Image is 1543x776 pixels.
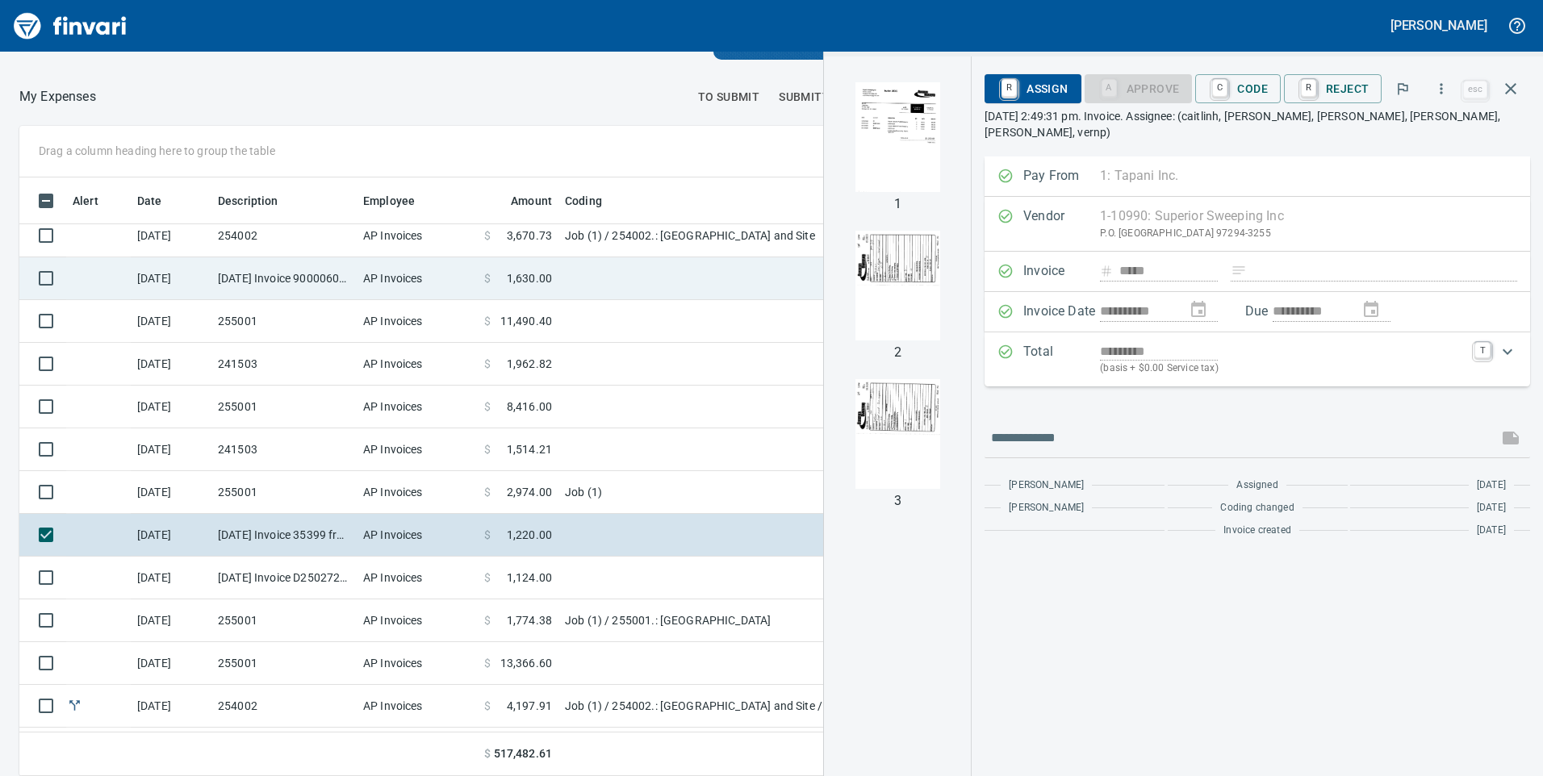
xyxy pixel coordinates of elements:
[1023,342,1100,377] p: Total
[985,332,1530,386] div: Expand
[558,471,962,514] td: Job (1)
[1463,81,1487,98] a: esc
[484,527,491,543] span: $
[500,655,552,671] span: 13,366.60
[1009,478,1084,494] span: [PERSON_NAME]
[507,270,552,286] span: 1,630.00
[484,398,491,415] span: $
[565,191,623,211] span: Coding
[66,700,83,711] span: Split transaction
[211,386,357,428] td: 255001
[484,745,491,762] span: $
[73,191,119,211] span: Alert
[1297,75,1369,102] span: Reject
[698,87,760,107] span: To Submit
[10,6,131,45] img: Finvari
[357,557,478,599] td: AP Invoices
[484,698,491,714] span: $
[484,441,491,457] span: $
[494,745,552,762] span: 517,482.61
[211,685,357,728] td: 254002
[511,191,552,211] span: Amount
[211,557,357,599] td: [DATE] Invoice D2502725 from MESA Products Inc (1-22431)
[484,313,491,329] span: $
[558,215,962,257] td: Job (1) / 254002.: [GEOGRAPHIC_DATA] and Site
[1459,69,1530,108] span: Close invoice
[363,191,436,211] span: Employee
[211,471,357,514] td: 255001
[131,557,211,599] td: [DATE]
[894,194,901,214] p: 1
[1009,500,1084,516] span: [PERSON_NAME]
[1100,361,1465,377] p: (basis + $0.00 Service tax)
[211,642,357,685] td: 255001
[1390,17,1487,34] h5: [PERSON_NAME]
[211,343,357,386] td: 241503
[218,191,299,211] span: Description
[1491,419,1530,457] span: This records your message into the invoice and notifies anyone mentioned
[131,728,211,770] td: [DATE]
[484,612,491,628] span: $
[985,108,1530,140] p: [DATE] 2:49:31 pm. Invoice. Assignee: (caitlinh, [PERSON_NAME], [PERSON_NAME], [PERSON_NAME], [PE...
[357,428,478,471] td: AP Invoices
[484,655,491,671] span: $
[357,514,478,557] td: AP Invoices
[1284,74,1382,103] button: RReject
[507,698,552,714] span: 4,197.91
[1477,523,1506,539] span: [DATE]
[131,343,211,386] td: [DATE]
[1208,75,1268,102] span: Code
[1212,79,1227,97] a: C
[843,231,952,340] img: Page 2
[1195,74,1281,103] button: CCode
[1477,478,1506,494] span: [DATE]
[357,728,478,770] td: AP Invoices
[137,191,183,211] span: Date
[1385,71,1420,106] button: Flag
[1236,478,1277,494] span: Assigned
[39,143,275,159] p: Drag a column heading here to group the table
[19,87,96,106] nav: breadcrumb
[357,386,478,428] td: AP Invoices
[507,398,552,415] span: 8,416.00
[779,87,844,107] span: Submitted
[131,514,211,557] td: [DATE]
[73,191,98,211] span: Alert
[558,728,962,770] td: Job (1) / 244015.: Westside Level B Res and Tooze Road Transmission Main
[484,484,491,500] span: $
[211,514,357,557] td: [DATE] Invoice 35399 from Superior Sweeping Inc (1-10990)
[507,527,552,543] span: 1,220.00
[894,491,901,511] p: 3
[558,599,962,642] td: Job (1) / 255001.: [GEOGRAPHIC_DATA]
[211,257,357,300] td: [DATE] Invoice 9000060918 from Oldcastle Precast Inc. (1-11232)
[490,191,552,211] span: Amount
[1474,342,1491,358] a: T
[894,343,901,362] p: 2
[1477,500,1506,516] span: [DATE]
[507,612,552,628] span: 1,774.38
[507,356,552,372] span: 1,962.82
[357,685,478,728] td: AP Invoices
[843,379,952,489] img: Page 3
[565,191,602,211] span: Coding
[484,227,491,244] span: $
[211,728,357,770] td: 244015
[484,270,491,286] span: $
[357,642,478,685] td: AP Invoices
[997,75,1068,102] span: Assign
[131,685,211,728] td: [DATE]
[1301,79,1316,97] a: R
[131,215,211,257] td: [DATE]
[507,227,552,244] span: 3,670.73
[484,569,491,586] span: $
[357,300,478,343] td: AP Invoices
[131,386,211,428] td: [DATE]
[211,428,357,471] td: 241503
[357,343,478,386] td: AP Invoices
[1386,13,1491,38] button: [PERSON_NAME]
[507,484,552,500] span: 2,974.00
[218,191,278,211] span: Description
[357,257,478,300] td: AP Invoices
[363,191,415,211] span: Employee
